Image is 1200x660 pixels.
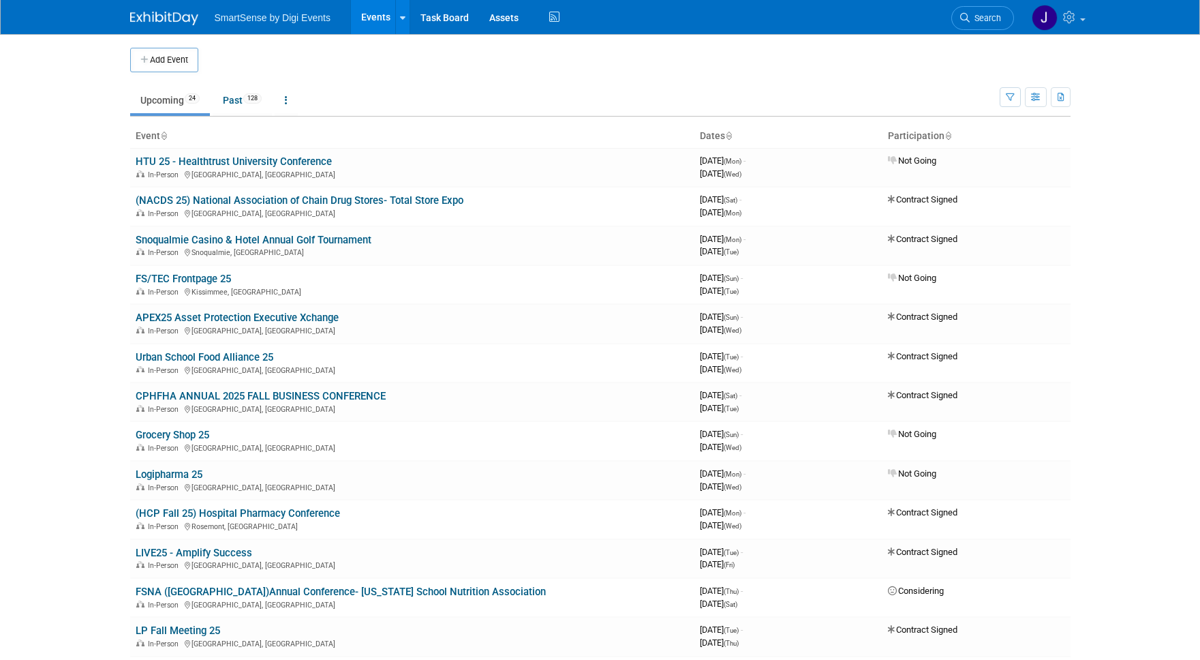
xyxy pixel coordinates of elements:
span: - [741,625,743,635]
span: [DATE] [700,637,739,648]
span: (Fri) [724,561,735,569]
span: (Tue) [724,549,739,556]
span: (Mon) [724,236,741,243]
img: In-Person Event [136,444,144,451]
img: In-Person Event [136,366,144,373]
a: FS/TEC Frontpage 25 [136,273,231,285]
span: (Sat) [724,196,737,204]
span: Contract Signed [888,194,957,205]
span: [DATE] [700,194,741,205]
span: (Thu) [724,588,739,595]
span: (Mon) [724,509,741,517]
span: [DATE] [700,586,743,596]
span: Not Going [888,155,936,166]
span: [DATE] [700,559,735,569]
img: In-Person Event [136,640,144,646]
a: Sort by Participation Type [944,130,951,141]
img: In-Person Event [136,248,144,255]
a: HTU 25 - Healthtrust University Conference [136,155,332,168]
span: [DATE] [700,351,743,361]
span: Contract Signed [888,234,957,244]
span: [DATE] [700,599,737,609]
a: Urban School Food Alliance 25 [136,351,273,363]
span: Not Going [888,468,936,479]
span: SmartSense by Digi Events [215,12,330,23]
a: (NACDS 25) National Association of Chain Drug Stores- Total Store Expo [136,194,463,207]
span: (Mon) [724,470,741,478]
div: [GEOGRAPHIC_DATA], [GEOGRAPHIC_DATA] [136,599,689,610]
div: [GEOGRAPHIC_DATA], [GEOGRAPHIC_DATA] [136,168,689,179]
span: Not Going [888,429,936,439]
img: ExhibitDay [130,12,198,25]
span: - [743,234,745,244]
div: [GEOGRAPHIC_DATA], [GEOGRAPHIC_DATA] [136,481,689,492]
span: Contract Signed [888,390,957,400]
a: Past128 [213,87,272,113]
img: In-Person Event [136,561,144,568]
div: Kissimmee, [GEOGRAPHIC_DATA] [136,286,689,297]
span: Considering [888,586,944,596]
th: Event [130,125,694,148]
img: In-Person Event [136,601,144,607]
div: [GEOGRAPHIC_DATA], [GEOGRAPHIC_DATA] [136,325,689,335]
span: (Wed) [724,444,741,451]
span: [DATE] [700,403,739,413]
span: (Mon) [724,157,741,165]
span: [DATE] [700,481,741,492]
span: (Sun) [724,275,739,282]
span: [DATE] [700,273,743,283]
div: [GEOGRAPHIC_DATA], [GEOGRAPHIC_DATA] [136,207,689,218]
span: - [741,429,743,439]
a: Sort by Start Date [725,130,732,141]
span: In-Person [148,561,183,570]
img: In-Person Event [136,405,144,412]
a: Search [951,6,1014,30]
span: (Wed) [724,366,741,374]
span: (Sun) [724,314,739,321]
span: - [741,273,743,283]
span: [DATE] [700,547,743,557]
span: (Wed) [724,483,741,491]
span: (Tue) [724,353,739,361]
span: In-Person [148,366,183,375]
span: In-Person [148,483,183,492]
span: (Tue) [724,627,739,634]
th: Participation [882,125,1071,148]
img: In-Person Event [136,288,144,295]
span: (Sat) [724,392,737,400]
a: Snoqualmie Casino & Hotel Annual Golf Tournament [136,234,371,246]
span: - [739,194,741,205]
div: [GEOGRAPHIC_DATA], [GEOGRAPHIC_DATA] [136,442,689,453]
span: 128 [243,93,262,104]
span: - [743,155,745,166]
div: [GEOGRAPHIC_DATA], [GEOGRAPHIC_DATA] [136,637,689,648]
a: Logipharma 25 [136,468,202,481]
img: In-Person Event [136,522,144,529]
span: In-Person [148,640,183,648]
span: [DATE] [700,168,741,179]
span: - [743,468,745,479]
span: 24 [185,93,200,104]
span: (Tue) [724,288,739,295]
span: (Wed) [724,170,741,178]
span: In-Person [148,327,183,335]
span: (Wed) [724,522,741,530]
a: Sort by Event Name [160,130,167,141]
img: In-Person Event [136,209,144,216]
div: Snoqualmie, [GEOGRAPHIC_DATA] [136,246,689,257]
span: [DATE] [700,364,741,374]
span: (Wed) [724,327,741,334]
span: [DATE] [700,520,741,530]
span: Contract Signed [888,507,957,517]
span: [DATE] [700,507,745,517]
img: Jeff Eltringham [1032,5,1058,31]
span: In-Person [148,601,183,610]
span: [DATE] [700,325,741,335]
span: Search [970,13,1001,23]
span: [DATE] [700,286,739,296]
span: - [741,351,743,361]
a: Upcoming24 [130,87,210,113]
span: Contract Signed [888,312,957,322]
span: Contract Signed [888,351,957,361]
span: In-Person [148,522,183,531]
